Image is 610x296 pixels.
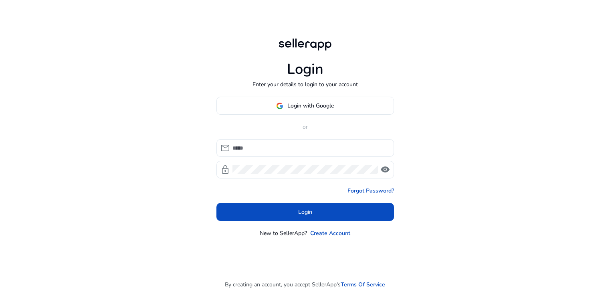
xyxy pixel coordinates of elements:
[260,229,307,237] p: New to SellerApp?
[252,80,358,89] p: Enter your details to login to your account
[310,229,350,237] a: Create Account
[287,61,323,78] h1: Login
[276,102,283,109] img: google-logo.svg
[341,280,385,289] a: Terms Of Service
[220,143,230,153] span: mail
[216,97,394,115] button: Login with Google
[347,187,394,195] a: Forgot Password?
[287,101,334,110] span: Login with Google
[216,203,394,221] button: Login
[380,165,390,174] span: visibility
[298,208,312,216] span: Login
[220,165,230,174] span: lock
[216,123,394,131] p: or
